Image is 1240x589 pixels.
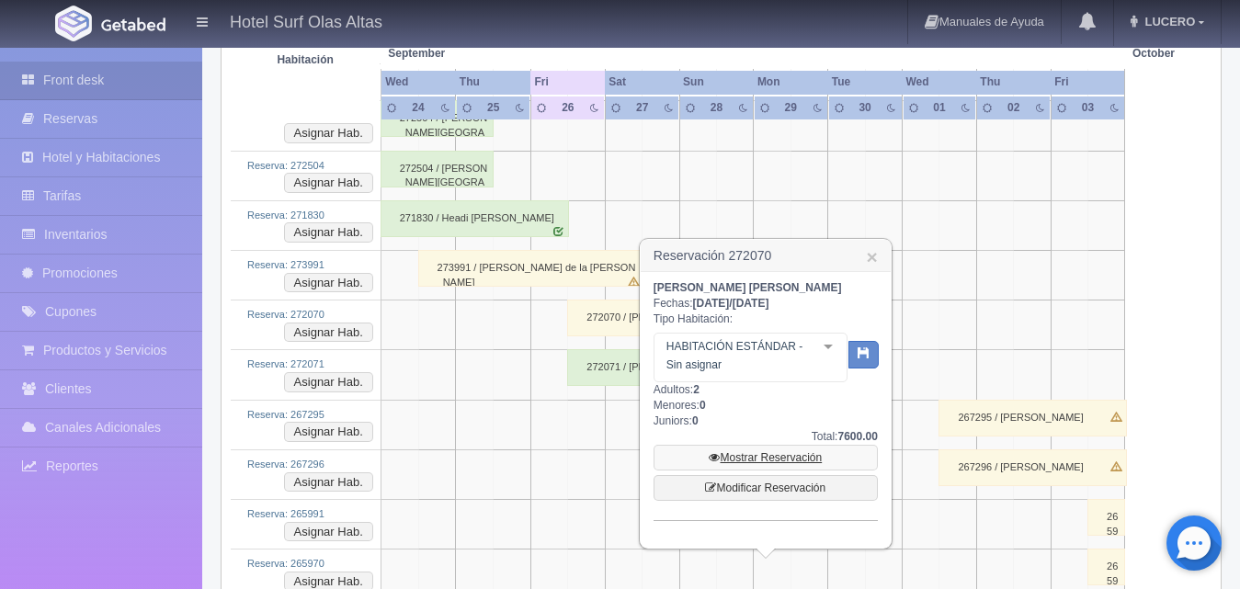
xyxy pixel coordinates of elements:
[247,309,324,320] a: Reserva: 272070
[247,210,324,221] a: Reserva: 271830
[284,222,373,243] button: Asignar Hab.
[456,70,531,95] th: Thu
[779,99,802,115] div: 29
[662,337,810,374] span: HABITACIÓN ESTÁNDAR - Sin asignar
[284,123,373,143] button: Asignar Hab.
[692,414,699,427] b: 0
[654,280,878,521] div: Fechas: Tipo Habitación: Adultos: Menores: Juniors:
[284,472,373,493] button: Asignar Hab.
[641,240,891,272] h3: Reservación 272070
[654,475,878,501] a: Modificar Reservación
[530,70,605,95] th: Fri
[230,9,382,32] h4: Hotel Surf Olas Altas
[101,17,165,31] img: Getabed
[733,297,769,310] span: [DATE]
[284,522,373,542] button: Asignar Hab.
[706,99,728,115] div: 28
[605,70,679,95] th: Sat
[247,259,324,270] a: Reserva: 273991
[277,52,333,65] strong: Habitación
[284,372,373,392] button: Asignar Hab.
[247,160,324,171] a: Reserva: 272504
[247,558,324,569] a: Reserva: 265970
[247,508,324,519] a: Reserva: 265991
[867,247,878,266] a: ×
[1077,99,1099,115] div: 03
[284,173,373,193] button: Asignar Hab.
[700,399,706,412] b: 0
[284,273,373,293] button: Asignar Hab.
[654,445,878,470] a: Mostrar Reservación
[693,297,730,310] span: [DATE]
[654,429,878,445] div: Total:
[837,430,877,443] b: 7600.00
[1003,99,1025,115] div: 02
[1132,46,1175,62] span: October
[284,422,373,442] button: Asignar Hab.
[418,250,644,287] div: 273991 / [PERSON_NAME] de la [PERSON_NAME]
[1087,499,1125,536] div: 265991 / [PERSON_NAME]
[247,459,324,470] a: Reserva: 267296
[976,70,1051,95] th: Thu
[754,70,828,95] th: Mon
[388,46,523,62] span: September
[284,323,373,343] button: Asignar Hab.
[483,99,505,115] div: 25
[1140,15,1195,28] span: LUCERO
[928,99,950,115] div: 01
[247,409,324,420] a: Reserva: 267295
[693,383,700,396] b: 2
[567,349,869,386] div: 272071 / [PERSON_NAME] [PERSON_NAME]
[828,70,903,95] th: Tue
[55,6,92,41] img: Getabed
[381,70,456,95] th: Wed
[939,400,1127,436] div: 267295 / [PERSON_NAME]
[557,99,579,115] div: 26
[247,358,324,369] a: Reserva: 272071
[381,200,569,237] div: 271830 / Headi [PERSON_NAME]
[631,99,654,115] div: 27
[854,99,876,115] div: 30
[407,99,429,115] div: 24
[1051,70,1125,95] th: Fri
[654,281,842,294] b: [PERSON_NAME] [PERSON_NAME]
[693,297,769,310] b: /
[903,70,977,95] th: Wed
[381,151,494,187] div: 272504 / [PERSON_NAME][GEOGRAPHIC_DATA]
[939,449,1127,486] div: 267296 / [PERSON_NAME]
[1087,549,1125,585] div: 265970 / [PERSON_NAME]
[567,300,869,336] div: 272070 / [PERSON_NAME] [PERSON_NAME]
[679,70,754,95] th: Sun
